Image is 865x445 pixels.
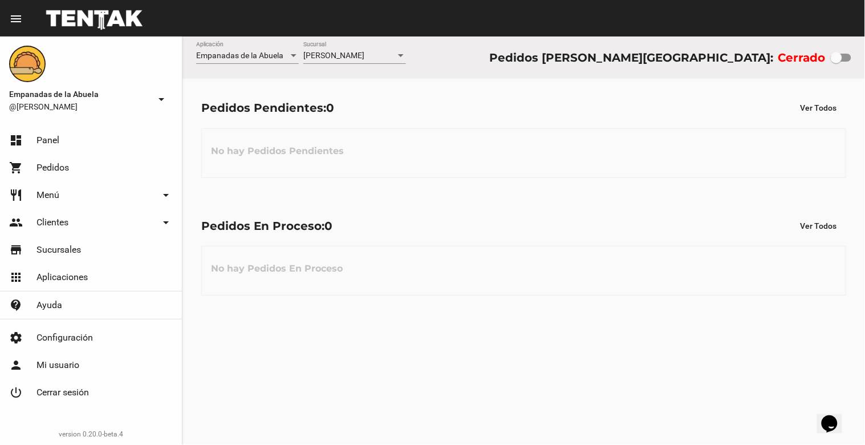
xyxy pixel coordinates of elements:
span: Cerrar sesión [36,387,89,398]
span: Ver Todos [801,221,837,230]
mat-icon: apps [9,270,23,284]
span: Panel [36,135,59,146]
span: Sucursales [36,244,81,256]
mat-icon: power_settings_new [9,386,23,399]
span: @[PERSON_NAME] [9,101,150,112]
span: Ayuda [36,300,62,311]
mat-icon: settings [9,331,23,345]
iframe: chat widget [817,399,854,434]
mat-icon: people [9,216,23,229]
span: Aplicaciones [36,272,88,283]
mat-icon: arrow_drop_down [159,216,173,229]
span: Clientes [36,217,68,228]
mat-icon: contact_support [9,298,23,312]
mat-icon: dashboard [9,133,23,147]
span: Configuración [36,332,93,343]
span: 0 [324,219,332,233]
span: Empanadas de la Abuela [9,87,150,101]
mat-icon: arrow_drop_down [155,92,168,106]
mat-icon: arrow_drop_down [159,188,173,202]
span: Menú [36,189,59,201]
button: Ver Todos [791,98,846,118]
h3: No hay Pedidos Pendientes [202,134,353,168]
h3: No hay Pedidos En Proceso [202,252,352,286]
div: Pedidos [PERSON_NAME][GEOGRAPHIC_DATA]: [489,48,773,67]
span: [PERSON_NAME] [303,51,364,60]
button: Ver Todos [791,216,846,236]
div: version 0.20.0-beta.4 [9,428,173,440]
span: Empanadas de la Abuela [196,51,283,60]
label: Cerrado [778,48,826,67]
div: Pedidos En Proceso: [201,217,332,235]
mat-icon: store [9,243,23,257]
span: 0 [326,101,334,115]
mat-icon: person [9,358,23,372]
mat-icon: shopping_cart [9,161,23,175]
mat-icon: menu [9,12,23,26]
img: f0136945-ed32-4f7c-91e3-a375bc4bb2c5.png [9,46,46,82]
span: Ver Todos [801,103,837,112]
span: Pedidos [36,162,69,173]
div: Pedidos Pendientes: [201,99,334,117]
span: Mi usuario [36,359,79,371]
mat-icon: restaurant [9,188,23,202]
